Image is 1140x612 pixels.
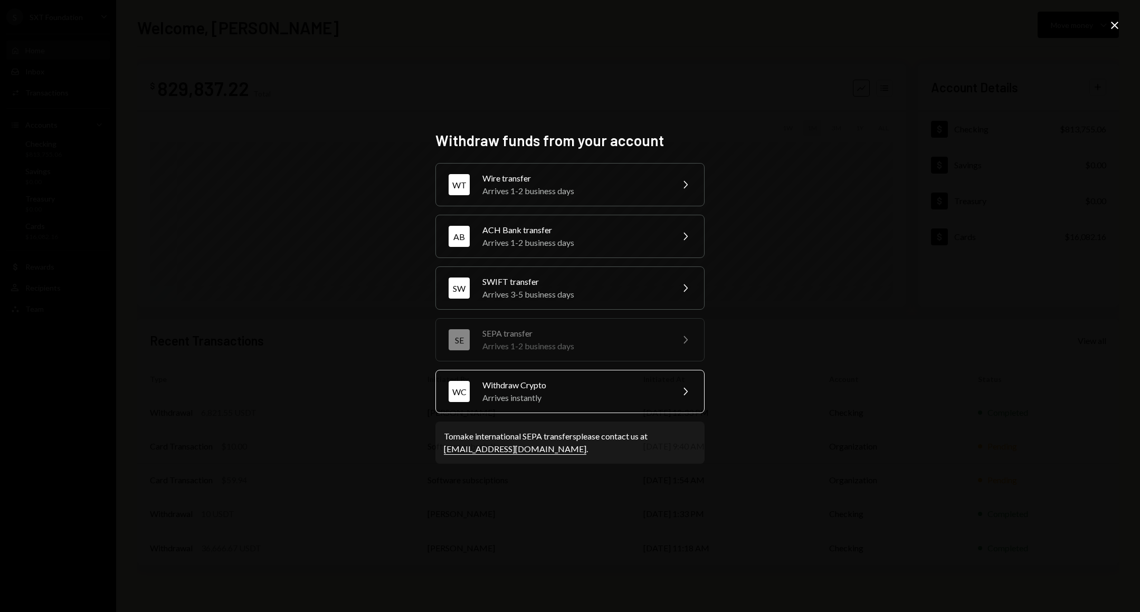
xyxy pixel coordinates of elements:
button: SWSWIFT transferArrives 3-5 business days [435,266,705,310]
div: Arrives 1-2 business days [482,185,666,197]
div: SEPA transfer [482,327,666,340]
h2: Withdraw funds from your account [435,130,705,151]
button: WCWithdraw CryptoArrives instantly [435,370,705,413]
div: AB [449,226,470,247]
div: Wire transfer [482,172,666,185]
div: ACH Bank transfer [482,224,666,236]
div: Arrives 1-2 business days [482,236,666,249]
button: ABACH Bank transferArrives 1-2 business days [435,215,705,258]
a: [EMAIL_ADDRESS][DOMAIN_NAME] [444,444,586,455]
div: SW [449,278,470,299]
div: Arrives instantly [482,391,666,404]
div: To make international SEPA transfers please contact us at . [444,430,696,455]
div: Arrives 3-5 business days [482,288,666,301]
button: SESEPA transferArrives 1-2 business days [435,318,705,361]
div: SE [449,329,470,350]
div: SWIFT transfer [482,275,666,288]
div: WC [449,381,470,402]
div: Arrives 1-2 business days [482,340,666,352]
div: WT [449,174,470,195]
button: WTWire transferArrives 1-2 business days [435,163,705,206]
div: Withdraw Crypto [482,379,666,391]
